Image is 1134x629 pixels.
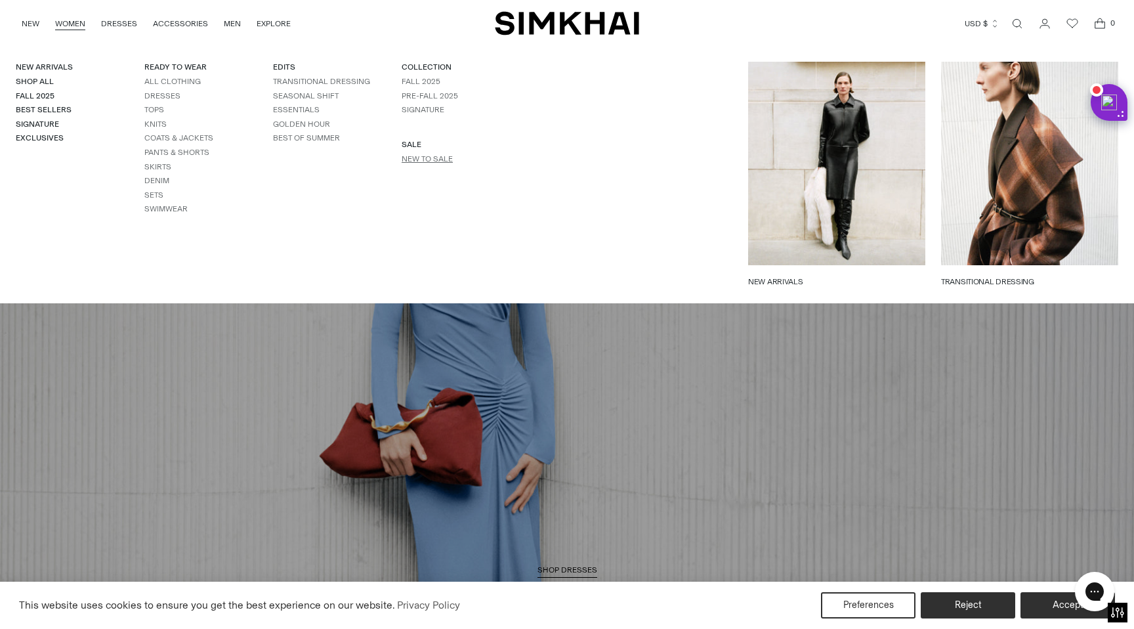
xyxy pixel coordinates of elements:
[1087,11,1113,37] a: Open cart modal
[821,592,915,618] button: Preferences
[101,9,137,38] a: DRESSES
[1068,567,1121,616] iframe: Gorgias live chat messenger
[1059,11,1085,37] a: Wishlist
[224,9,241,38] a: MEN
[1032,11,1058,37] a: Go to the account page
[1106,17,1118,29] span: 0
[495,11,639,36] a: SIMKHAI
[55,9,85,38] a: WOMEN
[153,9,208,38] a: ACCESSORIES
[19,599,395,611] span: This website uses cookies to ensure you get the best experience on our website.
[965,9,999,38] button: USD $
[22,9,39,38] a: NEW
[257,9,291,38] a: EXPLORE
[921,592,1015,618] button: Reject
[1004,11,1030,37] a: Open search modal
[395,596,462,615] a: Privacy Policy (opens in a new tab)
[1020,592,1115,618] button: Accept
